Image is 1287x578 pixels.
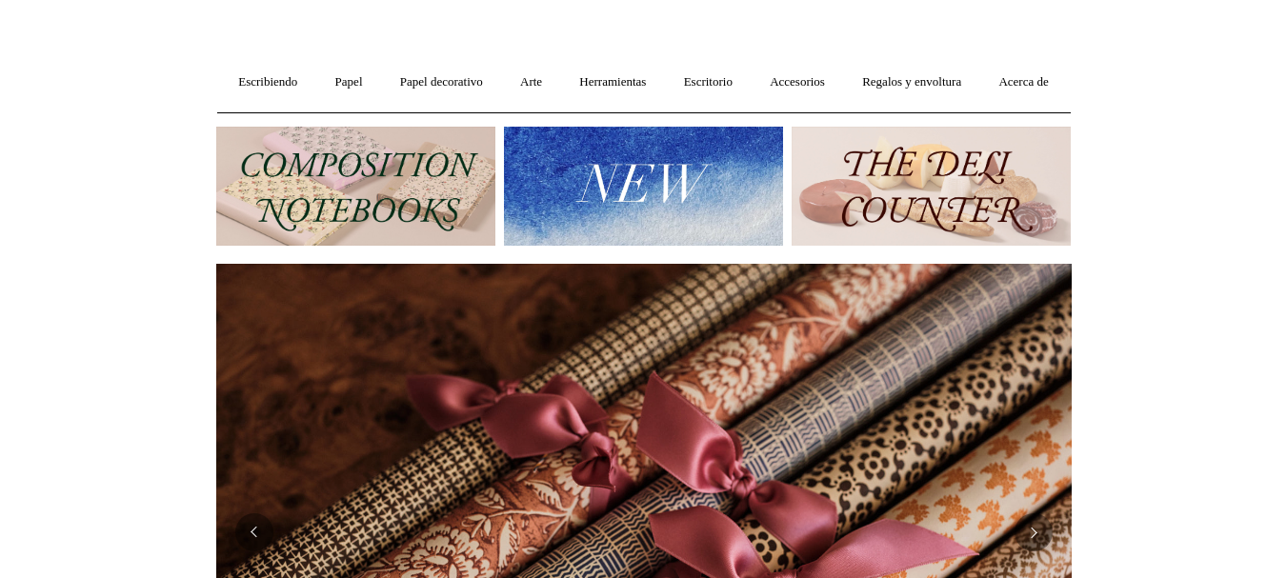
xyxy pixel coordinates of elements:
a: Papel decorativo [383,57,500,108]
a: Escribiendo [221,57,314,108]
img: 202302 Libros de composición.jpg__PID:69722ee6-fa44-49dd-a067-31375e5d54ec [216,127,495,246]
font: Arte [520,74,542,89]
font: Herramientas [579,74,646,89]
font: Escribiendo [238,74,297,89]
a: Arte [503,57,559,108]
font: Escritorio [684,74,733,89]
a: Accesorios [753,57,842,108]
a: Escritorio [667,57,750,108]
font: Papel decorativo [400,74,483,89]
a: Acerca de [981,57,1065,108]
img: El mostrador de delicatessen [792,127,1071,246]
font: Accesorios [770,74,825,89]
font: Acerca de [998,74,1048,89]
a: Regalos y envoltura [845,57,978,108]
a: Papel [318,57,380,108]
button: Anterior [235,513,273,551]
font: Regalos y envoltura [862,74,961,89]
a: Herramientas [562,57,663,108]
img: Nuevo.jpg__PID:f73bdf93-380a-4a35-bcfe-7823039498e1 [504,127,783,246]
font: Papel [335,74,363,89]
button: Próximo [1015,513,1053,551]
